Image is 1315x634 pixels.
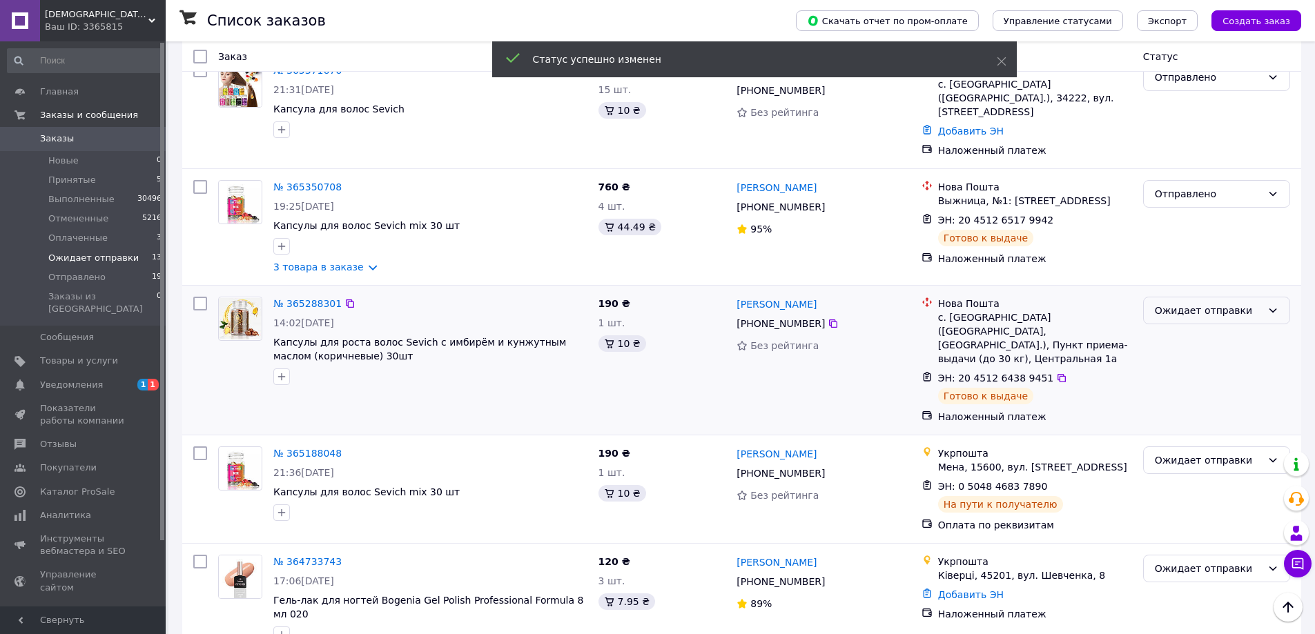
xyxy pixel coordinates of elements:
[40,402,128,427] span: Показатели работы компании
[40,568,128,593] span: Управление сайтом
[157,155,162,167] span: 0
[45,21,166,33] div: Ваш ID: 3365815
[137,379,148,390] span: 1
[273,181,342,192] a: № 365350708
[157,232,162,244] span: 3
[152,271,162,284] span: 19
[993,10,1123,31] button: Управление статусами
[273,575,334,586] span: 17:06[DATE]
[737,181,817,195] a: [PERSON_NAME]
[598,201,625,212] span: 4 шт.
[598,298,630,309] span: 190 ₴
[40,438,77,450] span: Отзывы
[152,252,162,264] span: 13
[40,109,138,121] span: Заказы и сообщения
[40,605,128,630] span: Кошелек компании
[750,598,772,609] span: 89%
[938,180,1132,194] div: Нова Пошта
[48,252,139,264] span: Ожидает отправки
[220,447,260,490] img: Фото товару
[796,10,979,31] button: Скачать отчет по пром-оплате
[273,298,342,309] a: № 365288301
[48,290,157,315] span: Заказы из [GEOGRAPHIC_DATA]
[48,271,106,284] span: Отправлено
[273,220,460,231] span: Капсулы для волос Sevich mix 30 шт
[750,340,819,351] span: Без рейтинга
[938,143,1132,157] div: Наложенный платеж
[219,298,262,339] img: Фото товару
[533,52,962,66] div: Статус успешно изменен
[598,467,625,478] span: 1 шт.
[1223,16,1290,26] span: Создать заказ
[1198,14,1301,26] a: Создать заказ
[48,232,108,244] span: Оплаченные
[218,446,262,491] a: Фото товару
[938,126,1004,137] a: Добавить ЭН
[750,107,819,118] span: Без рейтинга
[938,446,1132,460] div: Укрпошта
[273,337,566,361] a: Капсулы для роста волос Sevich с имбирём и кунжутным маслом (коричневые) 30шт
[48,155,79,167] span: Новые
[1284,550,1312,577] button: Чат с покупателем
[40,355,118,367] span: Товары и услуги
[938,555,1132,568] div: Укрпошта
[938,568,1132,582] div: Ківерці, 45201, вул. Шевченка, 8
[142,212,162,225] span: 5216
[938,460,1132,474] div: Мена, 15600, вул. [STREET_ADDRESS]
[938,496,1063,513] div: На пути к получателю
[598,181,630,192] span: 760 ₴
[1155,453,1262,468] div: Ожидает отправки
[737,297,817,311] a: [PERSON_NAME]
[40,509,91,522] span: Аналитика
[1148,16,1187,26] span: Экспорт
[218,63,262,108] a: Фото товару
[45,8,148,21] span: Ladies' Secrets
[734,197,828,217] div: [PHONE_NUMBER]
[7,48,163,73] input: Поиск
[207,12,326,29] h1: Список заказов
[40,379,103,391] span: Уведомления
[938,388,1033,404] div: Готово к выдаче
[273,448,342,459] a: № 365188048
[1143,51,1178,62] span: Статус
[1274,593,1303,622] button: Наверх
[1155,70,1262,85] div: Отправлено
[40,86,79,98] span: Главная
[734,464,828,483] div: [PHONE_NUMBER]
[734,572,828,591] div: [PHONE_NUMBER]
[938,310,1132,366] div: с. [GEOGRAPHIC_DATA] ([GEOGRAPHIC_DATA], [GEOGRAPHIC_DATA].), Пункт приема-выдачи (до 30 кг), Цен...
[273,103,405,115] a: Капсула для волос Sevich
[218,180,262,224] a: Фото товару
[219,555,262,598] img: Фото товару
[734,81,828,100] div: [PHONE_NUMBER]
[40,462,97,474] span: Покупатели
[938,77,1132,119] div: с. [GEOGRAPHIC_DATA] ([GEOGRAPHIC_DATA].), 34222, вул. [STREET_ADDRESS]
[1155,561,1262,576] div: Ожидает отправки
[273,486,460,497] span: Капсулы для волос Sevich mix 30 шт
[938,194,1132,208] div: Выжница, №1: [STREET_ADDRESS]
[157,174,162,186] span: 5
[938,373,1054,384] span: ЭН: 20 4512 6438 9451
[598,593,655,610] div: 7.95 ₴
[218,555,262,599] a: Фото товару
[40,486,115,498] span: Каталог ProSale
[218,51,247,62] span: Заказ
[938,410,1132,424] div: Наложенный платеж
[273,595,583,620] a: Гель-лак для ногтей Bogenia Gel Polish Professional Formula 8 мл 020
[148,379,159,390] span: 1
[40,132,74,145] span: Заказы
[598,575,625,586] span: 3 шт.
[938,481,1048,492] span: ЭН: 0 5048 4683 7890
[598,317,625,328] span: 1 шт.
[938,230,1033,246] div: Готово к выдаче
[938,252,1132,266] div: Наложенный платеж
[273,84,334,95] span: 21:31[DATE]
[750,224,772,235] span: 95%
[48,212,108,225] span: Отмененные
[750,490,819,501] span: Без рейтинга
[40,331,94,344] span: Сообщения
[938,215,1054,226] span: ЭН: 20 4512 6517 9942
